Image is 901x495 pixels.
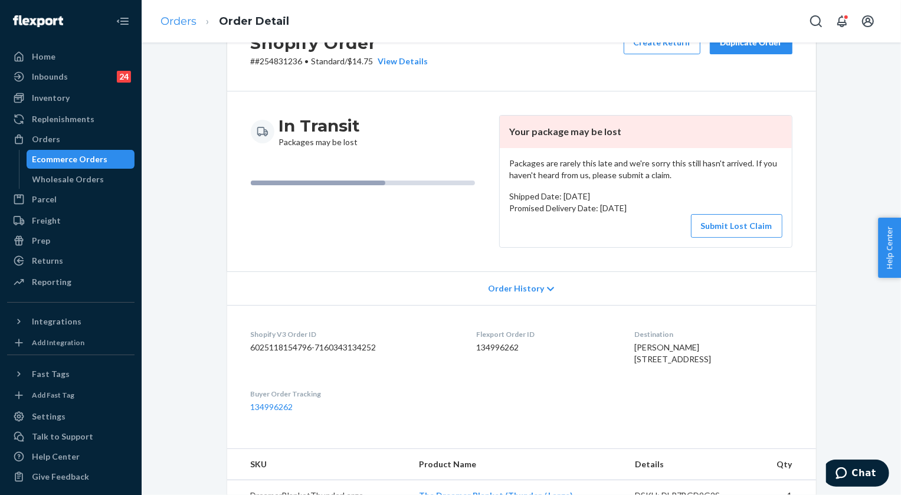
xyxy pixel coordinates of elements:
button: Fast Tags [7,365,135,383]
button: View Details [373,55,428,67]
p: Packages are rarely this late and we're sorry this still hasn't arrived. If you haven't heard fro... [509,158,782,181]
a: Wholesale Orders [27,170,135,189]
button: Open notifications [830,9,854,33]
img: Flexport logo [13,15,63,27]
a: Settings [7,407,135,426]
div: Add Integration [32,337,84,348]
p: Promised Delivery Date: [DATE] [509,202,782,214]
th: Details [625,449,755,480]
a: 134996262 [251,402,293,412]
button: Duplicate Order [710,31,792,54]
div: Freight [32,215,61,227]
button: Create Return [624,31,700,54]
div: Wholesale Orders [32,173,104,185]
a: Inbounds24 [7,67,135,86]
button: Talk to Support [7,427,135,446]
a: Order Detail [219,15,289,28]
div: Prep [32,235,50,247]
span: • [305,56,309,66]
div: 24 [117,71,131,83]
button: Open Search Box [804,9,828,33]
button: Integrations [7,312,135,331]
a: Add Integration [7,336,135,350]
div: Home [32,51,55,63]
button: Submit Lost Claim [691,214,782,238]
div: Inventory [32,92,70,104]
a: Orders [160,15,196,28]
div: Returns [32,255,63,267]
div: Add Fast Tag [32,390,74,400]
h3: In Transit [279,115,361,136]
dt: Flexport Order ID [476,329,615,339]
dt: Buyer Order Tracking [251,389,457,399]
p: # #254831236 / $14.75 [251,55,428,67]
header: Your package may be lost [500,116,792,148]
button: Give Feedback [7,467,135,486]
span: [PERSON_NAME] [STREET_ADDRESS] [634,342,711,364]
dt: Shopify V3 Order ID [251,329,457,339]
div: Parcel [32,194,57,205]
div: Help Center [32,451,80,463]
a: Help Center [7,447,135,466]
div: Talk to Support [32,431,93,442]
dd: 134996262 [476,342,615,353]
button: Help Center [878,218,901,278]
div: Integrations [32,316,81,327]
th: SKU [227,449,410,480]
button: Close Navigation [111,9,135,33]
a: Add Fast Tag [7,388,135,402]
span: Order History [488,283,544,294]
div: Duplicate Order [720,37,782,48]
div: Replenishments [32,113,94,125]
dd: 6025118154796-7160343134252 [251,342,457,353]
ol: breadcrumbs [151,4,299,39]
a: Returns [7,251,135,270]
div: Packages may be lost [279,115,361,148]
div: Ecommerce Orders [32,153,108,165]
a: Parcel [7,190,135,209]
dt: Destination [634,329,792,339]
a: Orders [7,130,135,149]
div: Give Feedback [32,471,89,483]
a: Ecommerce Orders [27,150,135,169]
span: Standard [312,56,345,66]
a: Reporting [7,273,135,291]
a: Replenishments [7,110,135,129]
div: Orders [32,133,60,145]
div: Reporting [32,276,71,288]
th: Qty [755,449,815,480]
div: Settings [32,411,65,422]
button: Open account menu [856,9,880,33]
h2: Shopify Order [251,31,428,55]
a: Home [7,47,135,66]
iframe: Opens a widget where you can chat to one of our agents [826,460,889,489]
a: Freight [7,211,135,230]
div: Fast Tags [32,368,70,380]
a: Inventory [7,88,135,107]
a: Prep [7,231,135,250]
th: Product Name [409,449,625,480]
div: Inbounds [32,71,68,83]
p: Shipped Date: [DATE] [509,191,782,202]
